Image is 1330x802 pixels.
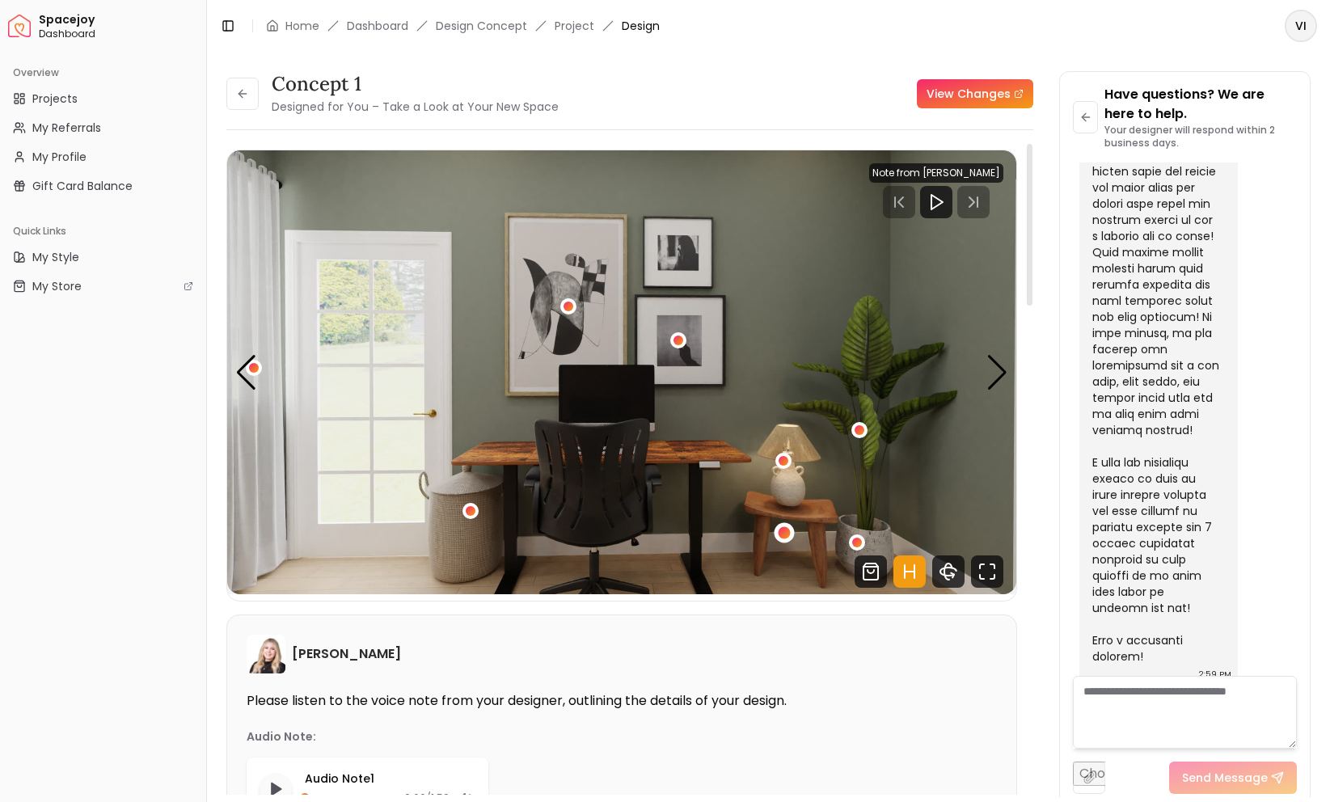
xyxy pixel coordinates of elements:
p: Your designer will respond within 2 business days. [1104,124,1297,150]
div: Overview [6,60,200,86]
a: Projects [6,86,200,112]
img: Design Render 3 [227,150,1016,594]
h6: [PERSON_NAME] [292,644,401,664]
p: Please listen to the voice note from your designer, outlining the details of your design. [247,693,997,709]
button: VI [1285,10,1317,42]
a: Home [285,18,319,34]
img: Spacejoy Logo [8,15,31,37]
div: Note from [PERSON_NAME] [869,163,1003,183]
a: View Changes [917,79,1033,108]
div: Carousel [227,150,1016,594]
a: Project [555,18,594,34]
div: Quick Links [6,218,200,244]
svg: Play [927,192,946,212]
a: My Store [6,273,200,299]
span: My Style [32,249,79,265]
a: Gift Card Balance [6,173,200,199]
p: Audio Note: [247,728,316,745]
svg: 360 View [932,555,965,588]
span: Gift Card Balance [32,178,133,194]
nav: breadcrumb [266,18,660,34]
div: Next slide [986,355,1008,390]
li: Design Concept [436,18,527,34]
p: Have questions? We are here to help. [1104,85,1297,124]
svg: Fullscreen [971,555,1003,588]
span: Projects [32,91,78,107]
a: Dashboard [347,18,408,34]
svg: Hotspots Toggle [893,555,926,588]
span: VI [1286,11,1315,40]
a: My Referrals [6,115,200,141]
p: Audio Note 1 [305,770,475,787]
span: Design [622,18,660,34]
h3: concept 1 [272,71,559,97]
div: Previous slide [235,355,257,390]
a: My Style [6,244,200,270]
span: Spacejoy [39,13,200,27]
svg: Shop Products from this design [855,555,887,588]
span: My Store [32,278,82,294]
small: Designed for You – Take a Look at Your New Space [272,99,559,115]
a: My Profile [6,144,200,170]
div: 2 / 5 [227,150,1016,594]
img: Hannah James [247,635,285,673]
div: 2:59 PM [1199,666,1231,682]
a: Spacejoy [8,15,31,37]
span: My Profile [32,149,87,165]
span: My Referrals [32,120,101,136]
span: Dashboard [39,27,200,40]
